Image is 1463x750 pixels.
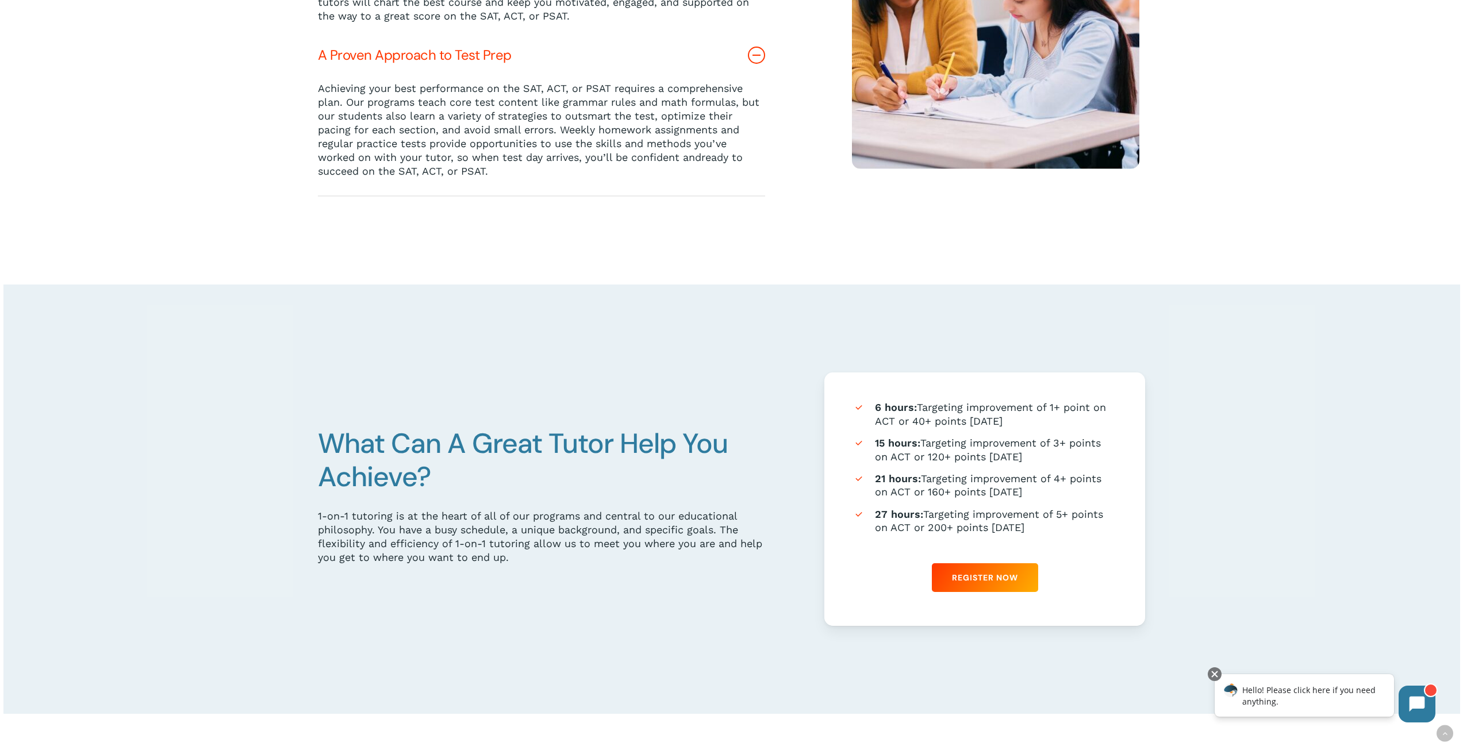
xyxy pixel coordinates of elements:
li: Targeting improvement of 3+ points on ACT or 120+ points [DATE] [853,436,1117,463]
a: Register Now [932,563,1038,592]
span: What Can A Great Tutor Help You Achieve? [318,425,728,495]
span: Register Now [952,572,1018,583]
div: 1-on-1 tutoring is at the heart of all of our programs and central to our educational philosophy.... [318,509,771,564]
strong: 15 hours: [875,437,920,449]
iframe: Chatbot [1203,665,1447,734]
li: Targeting improvement of 4+ points on ACT or 160+ points [DATE] [853,472,1117,499]
li: Targeting improvement of 1+ point on ACT or 40+ points [DATE] [853,401,1117,428]
p: Achieving your best performance on the SAT, ACT, or PSAT requires a comprehensive plan. Our progr... [318,82,765,178]
strong: 27 hours: [875,508,923,520]
a: A Proven Approach to Test Prep [318,29,765,82]
li: Targeting improvement of 5+ points on ACT or 200+ points [DATE] [853,507,1117,534]
strong: 21 hours: [875,472,921,484]
strong: 6 hours: [875,401,917,413]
